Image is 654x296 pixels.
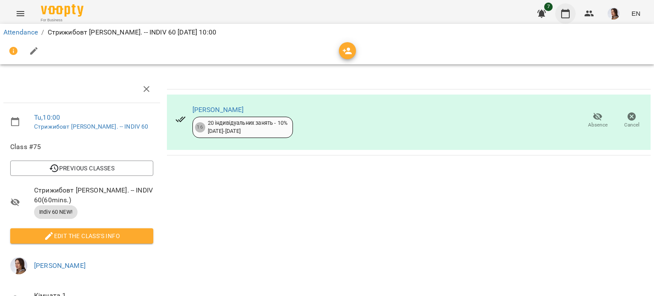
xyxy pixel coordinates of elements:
[615,109,649,132] button: Cancel
[17,231,146,241] span: Edit the class's Info
[581,109,615,132] button: Absence
[3,28,38,36] a: Attendance
[208,119,287,135] div: 20 індивідуальних занять - 10% [DATE] - [DATE]
[34,208,77,216] span: Indiv 60 NEW!
[631,9,640,18] span: EN
[34,262,86,270] a: [PERSON_NAME]
[628,6,644,21] button: EN
[48,27,216,37] p: Стрижибовт [PERSON_NAME]. -- INDIV 60 [DATE] 10:00
[10,161,153,176] button: Previous Classes
[3,27,651,37] nav: breadcrumb
[192,106,244,114] a: [PERSON_NAME]
[588,121,608,129] span: Absence
[34,185,153,205] span: Стрижибовт [PERSON_NAME]. -- INDIV 60 ( 60 mins. )
[41,27,44,37] li: /
[10,3,31,24] button: Menu
[608,8,620,20] img: 6a03a0f17c1b85eb2e33e2f5271eaff0.png
[41,17,83,23] span: For Business
[10,257,27,274] img: 6a03a0f17c1b85eb2e33e2f5271eaff0.png
[17,163,146,173] span: Previous Classes
[195,122,205,132] div: 16
[34,123,148,130] a: Стрижибовт [PERSON_NAME]. -- INDIV 60
[34,113,60,121] a: Tu , 10:00
[624,121,640,129] span: Cancel
[10,142,153,152] span: Class #75
[41,4,83,17] img: Voopty Logo
[544,3,553,11] span: 7
[10,228,153,244] button: Edit the class's Info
